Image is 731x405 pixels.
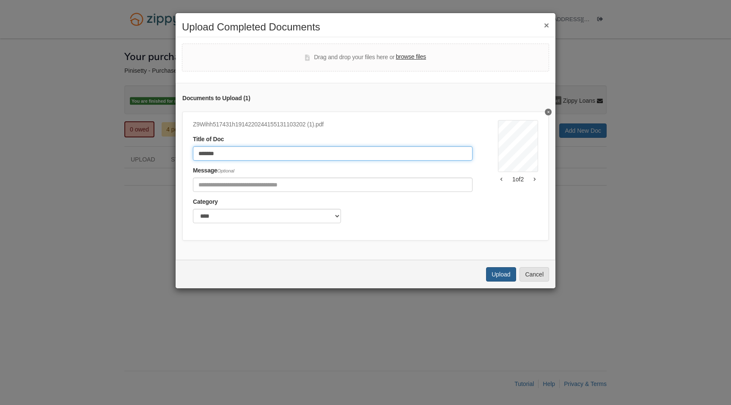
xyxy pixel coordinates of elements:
[486,267,516,282] button: Upload
[193,178,473,192] input: Include any comments on this document
[396,52,426,62] label: browse files
[193,146,473,161] input: Document Title
[305,52,426,63] div: Drag and drop your files here or
[544,21,549,30] button: ×
[193,120,473,129] div: Z9Wihh517431h1914220244155131103202 (1).pdf
[182,22,549,33] h2: Upload Completed Documents
[193,209,341,223] select: Category
[193,197,218,207] label: Category
[193,135,224,144] label: Title of Doc
[498,175,538,183] div: 1 of 2
[545,109,552,115] button: Delete 2022 W2
[182,94,549,103] div: Documents to Upload ( 1 )
[519,267,549,282] button: Cancel
[217,168,234,173] span: Optional
[193,166,234,175] label: Message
